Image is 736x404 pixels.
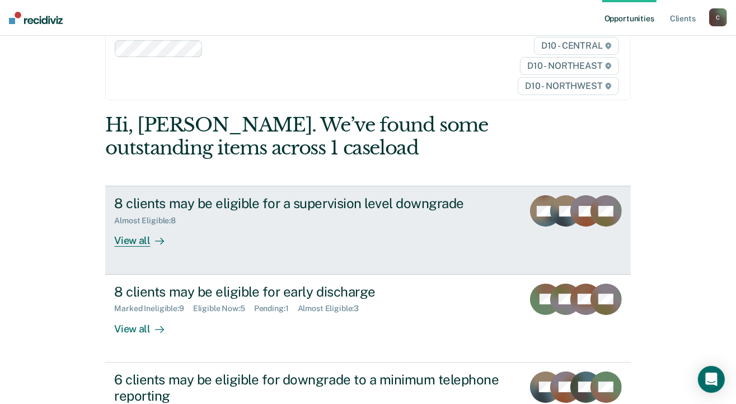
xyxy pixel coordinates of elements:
span: D10 - NORTHWEST [518,77,618,95]
div: Almost Eligible : 8 [114,216,185,226]
a: 8 clients may be eligible for early dischargeMarked Ineligible:9Eligible Now:5Pending:1Almost Eli... [105,275,630,363]
div: Hi, [PERSON_NAME]. We’ve found some outstanding items across 1 caseload [105,114,526,159]
div: Marked Ineligible : 9 [114,304,193,313]
div: 8 clients may be eligible for early discharge [114,284,507,300]
span: D10 - CENTRAL [534,37,619,55]
div: 8 clients may be eligible for a supervision level downgrade [114,195,507,212]
div: Open Intercom Messenger [698,366,725,393]
div: 6 clients may be eligible for downgrade to a minimum telephone reporting [114,372,507,404]
div: View all [114,313,177,335]
span: D10 - NORTHEAST [520,57,618,75]
div: Almost Eligible : 3 [298,304,368,313]
div: Pending : 1 [254,304,298,313]
div: View all [114,226,177,247]
a: 8 clients may be eligible for a supervision level downgradeAlmost Eligible:8View all [105,186,630,274]
img: Recidiviz [9,12,63,24]
div: Eligible Now : 5 [193,304,254,313]
button: C [709,8,727,26]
